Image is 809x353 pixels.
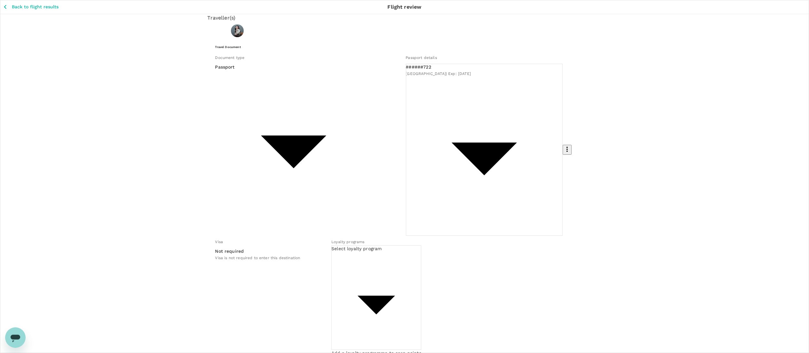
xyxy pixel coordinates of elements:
p: Traveller(s) [208,14,602,22]
span: Visa is not required to enter this destination [215,256,300,260]
span: Visa [215,240,223,244]
span: Loyalty programs [331,240,364,244]
p: Traveller 1 : [208,28,229,34]
button: Back to flight results [3,3,59,11]
p: [PERSON_NAME] Chin [246,27,303,35]
span: [GEOGRAPHIC_DATA] | Exp: [DATE] [406,71,471,76]
h6: Travel Document [215,45,594,49]
span: Document type [215,55,245,60]
p: Select loyalty program [331,245,421,252]
div: ######722[GEOGRAPHIC_DATA]| Exp: [DATE] [406,64,563,77]
p: Flight review [388,3,422,11]
iframe: Button to launch messaging window [5,327,26,348]
div: ​ [331,252,421,258]
span: Passport details [406,55,437,60]
p: Passport [215,64,372,70]
p: ######722 [406,64,563,70]
p: Back to flight results [12,4,59,10]
p: Not required [215,248,244,254]
img: avatar-68ddd72282168.jpeg [231,24,244,37]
